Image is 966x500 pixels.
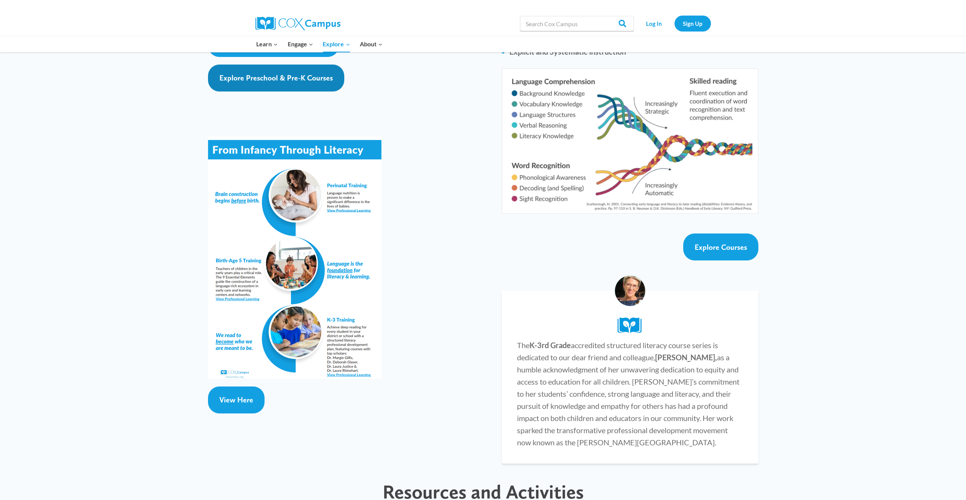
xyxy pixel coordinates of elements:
img: Diagram of Scarborough's Rope [502,68,758,214]
nav: Secondary Navigation [638,16,711,31]
a: Log In [638,16,671,31]
button: Child menu of Engage [283,36,318,52]
strong: [PERSON_NAME], [655,353,717,362]
nav: Primary Navigation [252,36,388,52]
span: View Here [219,395,253,404]
button: Child menu of Learn [252,36,283,52]
a: Sign Up [674,16,711,31]
strong: K-3rd Grade [529,341,571,350]
input: Search Cox Campus [520,16,634,31]
a: Explore Courses [683,233,758,260]
img: _Systems Doc - B5 [208,136,381,379]
button: Child menu of About [355,36,388,52]
a: Explore Preschool & Pre-K Courses [208,65,344,91]
button: Child menu of Explore [318,36,355,52]
span: Explore Preschool & Pre-K Courses [219,73,333,82]
a: View Here [208,386,265,413]
span: Explore Courses [695,243,747,252]
span: The accredited structured literacy course series is dedicated to our dear friend and colleague, a... [517,341,739,447]
img: Cox Campus [255,17,340,30]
